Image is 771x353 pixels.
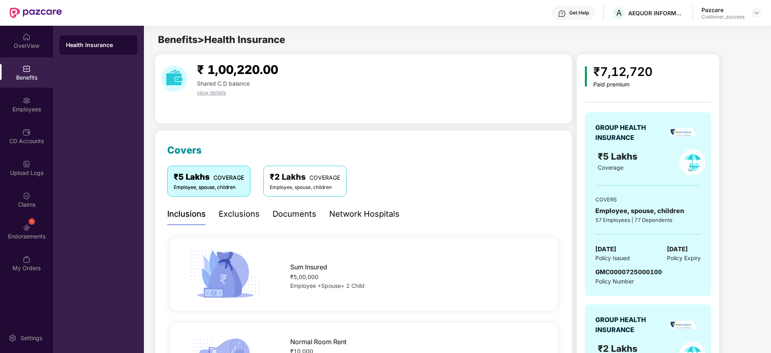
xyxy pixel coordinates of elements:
img: svg+xml;base64,PHN2ZyBpZD0iTXlfT3JkZXJzIiBkYXRhLW5hbWU9Ik15IE9yZGVycyIgeG1sbnM9Imh0dHA6Ly93d3cudz... [23,255,31,263]
span: Policy Expiry [667,254,701,263]
div: Paid premium [593,81,652,88]
img: policyIcon [679,149,705,175]
img: icon [187,248,263,301]
div: Exclusions [219,208,260,220]
img: svg+xml;base64,PHN2ZyBpZD0iU2V0dGluZy0yMHgyMCIgeG1sbnM9Imh0dHA6Ly93d3cudzMub3JnLzIwMDAvc3ZnIiB3aW... [8,334,16,342]
div: Employee, spouse, children [174,184,244,191]
img: New Pazcare Logo [10,8,62,18]
span: Shared C.D balance [197,80,250,87]
img: svg+xml;base64,PHN2ZyBpZD0iSGVscC0zMngzMiIgeG1sbnM9Imh0dHA6Ly93d3cudzMub3JnLzIwMDAvc3ZnIiB3aWR0aD... [558,10,566,18]
div: Network Hospitals [329,208,400,220]
span: [DATE] [595,244,616,254]
span: Benefits > Health Insurance [158,34,285,45]
div: GROUP HEALTH INSURANCE [595,315,666,335]
div: 1 [29,218,35,225]
img: insurerLogo [669,127,698,138]
img: svg+xml;base64,PHN2ZyBpZD0iQ0RfQWNjb3VudHMiIGRhdGEtbmFtZT0iQ0QgQWNjb3VudHMiIHhtbG5zPSJodHRwOi8vd3... [23,128,31,136]
div: ₹2 Lakhs [270,171,340,183]
div: Inclusions [167,208,206,220]
span: A [616,8,622,18]
span: GMC0000725000100 [595,268,662,276]
img: svg+xml;base64,PHN2ZyBpZD0iQ2xhaW0iIHhtbG5zPSJodHRwOi8vd3d3LnczLm9yZy8yMDAwL3N2ZyIgd2lkdGg9IjIwIi... [23,192,31,200]
img: svg+xml;base64,PHN2ZyBpZD0iQmVuZWZpdHMiIHhtbG5zPSJodHRwOi8vd3d3LnczLm9yZy8yMDAwL3N2ZyIgd2lkdGg9Ij... [23,65,31,73]
span: Policy Number [595,278,634,285]
div: Employee, spouse, children [595,206,701,216]
div: Pazcare [701,6,744,14]
span: Sum Insured [290,262,327,272]
div: Customer_success [701,14,744,20]
span: view details [197,89,226,96]
img: icon [585,66,587,86]
span: Normal Room Rent [290,337,347,347]
div: COVERS [595,195,701,203]
span: Policy Issued [595,254,630,263]
div: Get Help [569,10,589,16]
span: [DATE] [667,244,688,254]
span: ₹ 1,00,220.00 [197,62,278,77]
img: download [161,66,187,92]
img: svg+xml;base64,PHN2ZyBpZD0iSG9tZSIgeG1sbnM9Imh0dHA6Ly93d3cudzMub3JnLzIwMDAvc3ZnIiB3aWR0aD0iMjAiIG... [23,33,31,41]
span: Employee +Spouse+ 2 Child [290,282,365,289]
img: svg+xml;base64,PHN2ZyBpZD0iVXBsb2FkX0xvZ3MiIGRhdGEtbmFtZT0iVXBsb2FkIExvZ3MiIHhtbG5zPSJodHRwOi8vd3... [23,160,31,168]
span: Coverage [598,164,623,171]
div: Employee, spouse, children [270,184,340,191]
div: AEQUOR INFORMATION TECHNOLOGIES [DOMAIN_NAME] [628,9,685,17]
div: Health Insurance [66,41,131,49]
div: Settings [18,334,45,342]
div: 57 Employees | 77 Dependents [595,216,701,224]
div: ₹7,12,720 [593,62,652,81]
span: Covers [167,144,202,156]
div: ₹5,00,000 [290,273,540,281]
img: svg+xml;base64,PHN2ZyBpZD0iRW1wbG95ZWVzIiB4bWxucz0iaHR0cDovL3d3dy53My5vcmcvMjAwMC9zdmciIHdpZHRoPS... [23,96,31,105]
img: insurerLogo [669,320,698,330]
div: GROUP HEALTH INSURANCE [595,123,666,143]
img: svg+xml;base64,PHN2ZyBpZD0iRW5kb3JzZW1lbnRzIiB4bWxucz0iaHR0cDovL3d3dy53My5vcmcvMjAwMC9zdmciIHdpZH... [23,224,31,232]
span: COVERAGE [310,174,340,181]
img: svg+xml;base64,PHN2ZyBpZD0iRHJvcGRvd24tMzJ4MzIiIHhtbG5zPSJodHRwOi8vd3d3LnczLm9yZy8yMDAwL3N2ZyIgd2... [753,10,760,16]
span: COVERAGE [213,174,244,181]
div: Documents [273,208,316,220]
div: ₹5 Lakhs [174,171,244,183]
span: ₹5 Lakhs [598,151,640,162]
